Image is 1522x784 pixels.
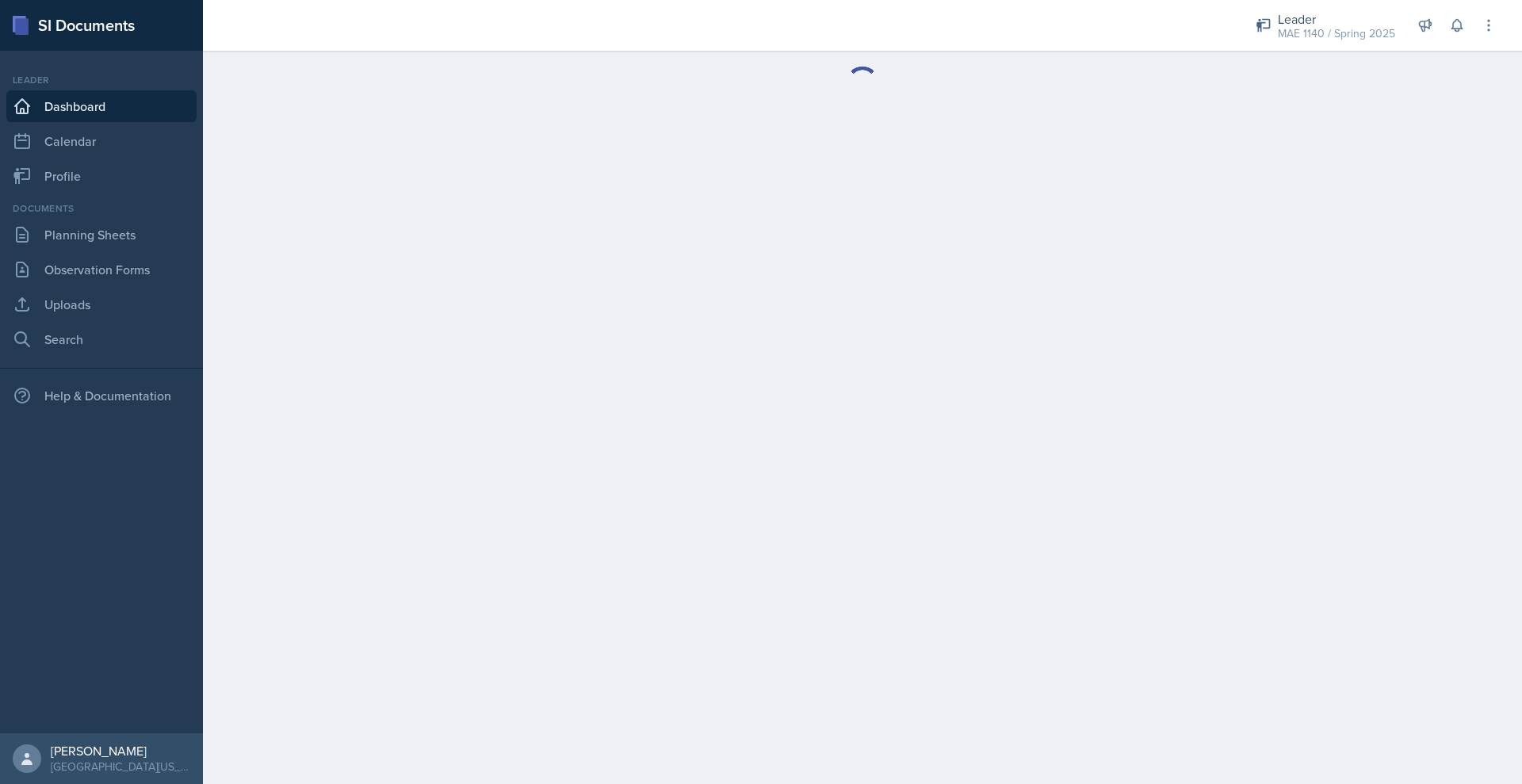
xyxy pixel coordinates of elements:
a: Planning Sheets [6,219,197,250]
div: [PERSON_NAME] [51,743,190,759]
div: Leader [6,73,197,87]
a: Calendar [6,125,197,157]
div: Help & Documentation [6,380,197,411]
div: [GEOGRAPHIC_DATA][US_STATE] [51,759,190,774]
a: Observation Forms [6,254,197,285]
div: MAE 1140 / Spring 2025 [1278,25,1395,42]
a: Uploads [6,289,197,320]
div: Documents [6,201,197,216]
a: Profile [6,160,197,192]
a: Dashboard [6,90,197,122]
div: Leader [1278,10,1395,29]
a: Search [6,323,197,355]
